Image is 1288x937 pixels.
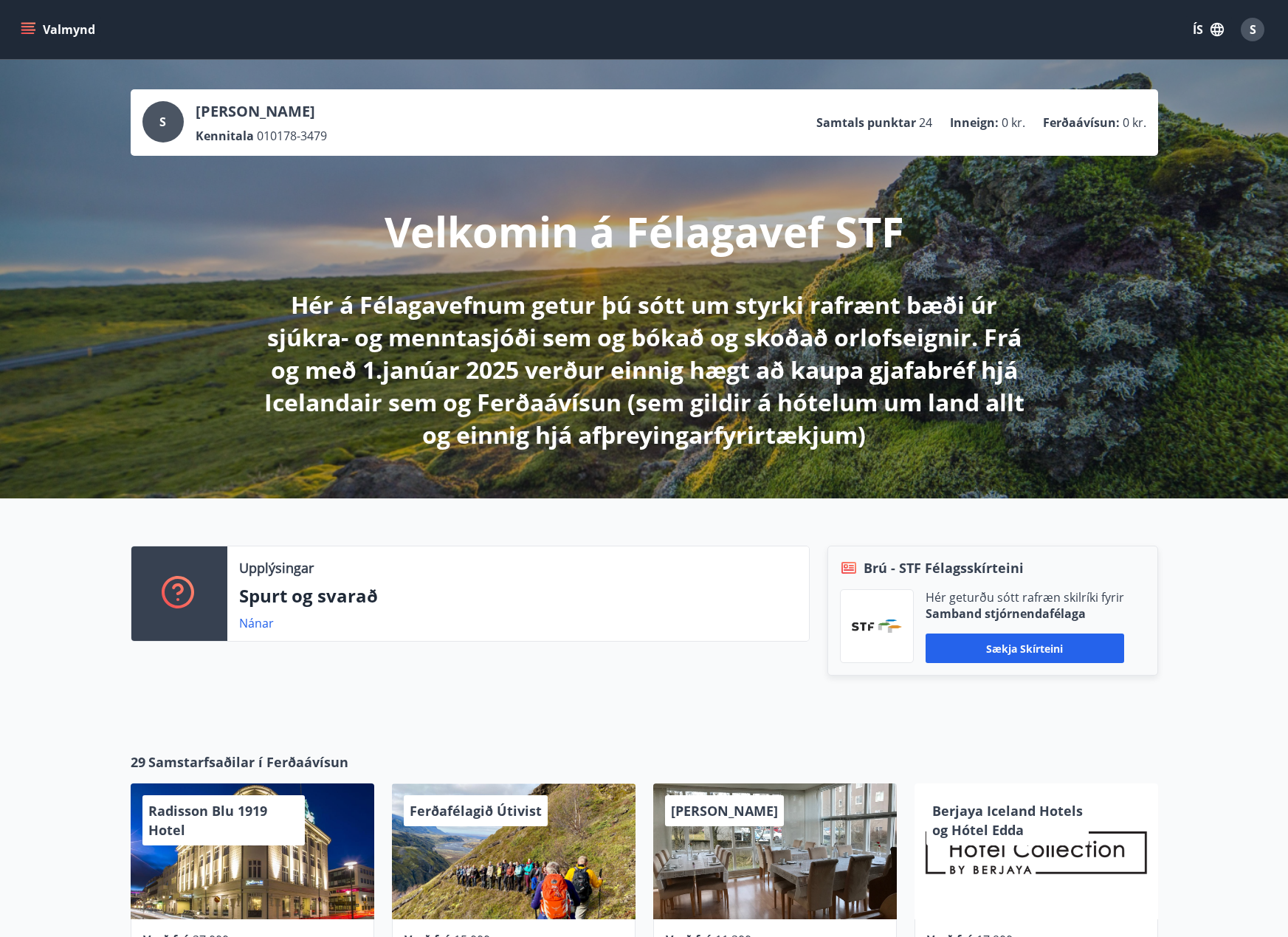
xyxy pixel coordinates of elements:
[816,114,916,131] p: Samtals punktar
[196,128,254,144] p: Kennitala
[148,752,348,772] span: Samstarfsaðilar í Ferðaávísun
[926,605,1124,622] p: Samband stjórnendafélaga
[926,589,1124,605] p: Hér geturðu sótt rafræn skilríki fyrir
[932,802,1083,839] span: Berjaya Iceland Hotels og Hótel Edda
[239,615,274,631] a: Nánar
[148,802,267,839] span: Radisson Blu 1919 Hotel
[1250,21,1256,38] span: S
[257,128,327,144] span: 010178-3479
[1123,114,1146,131] span: 0 kr.
[919,114,932,131] span: 24
[385,203,904,259] p: Velkomin á Félagavef STF
[1185,16,1232,43] button: ÍS
[1235,12,1270,47] button: S
[239,583,797,608] p: Spurt og svarað
[1043,114,1120,131] p: Ferðaávísun :
[159,114,166,130] span: S
[410,802,542,820] span: Ferðafélagið Útivist
[18,16,101,43] button: menu
[852,619,902,633] img: vjCaq2fThgY3EUYqSgpjEiBg6WP39ov69hlhuPVN.png
[950,114,999,131] p: Inneign :
[1002,114,1025,131] span: 0 kr.
[671,802,778,820] span: [PERSON_NAME]
[239,558,314,577] p: Upplýsingar
[131,752,145,772] span: 29
[255,289,1034,451] p: Hér á Félagavefnum getur þú sótt um styrki rafrænt bæði úr sjúkra- og menntasjóði sem og bókað og...
[864,558,1024,577] span: Brú - STF Félagsskírteini
[926,634,1124,663] button: Sækja skírteini
[196,101,327,122] p: [PERSON_NAME]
